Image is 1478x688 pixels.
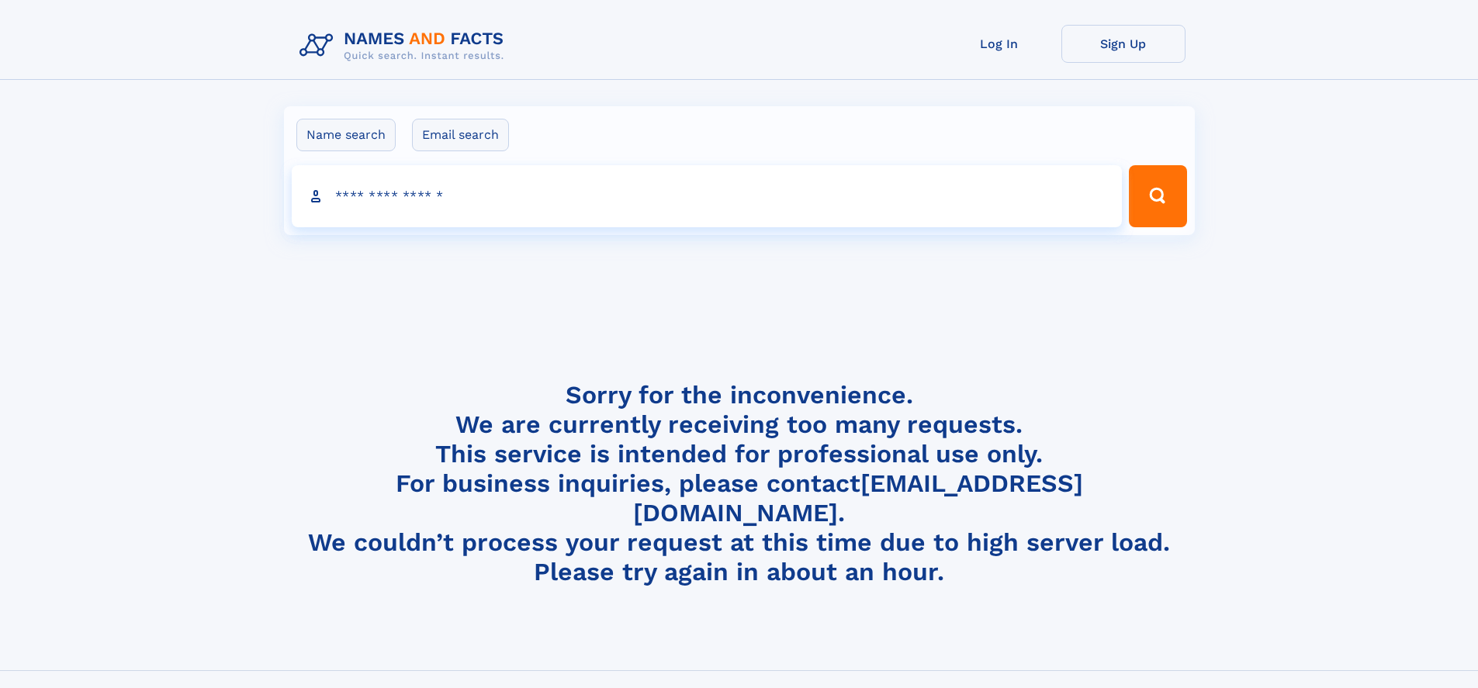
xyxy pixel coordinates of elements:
[292,165,1123,227] input: search input
[412,119,509,151] label: Email search
[293,380,1186,587] h4: Sorry for the inconvenience. We are currently receiving too many requests. This service is intend...
[1129,165,1186,227] button: Search Button
[937,25,1061,63] a: Log In
[293,25,517,67] img: Logo Names and Facts
[296,119,396,151] label: Name search
[1061,25,1186,63] a: Sign Up
[633,468,1083,527] a: [EMAIL_ADDRESS][DOMAIN_NAME]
